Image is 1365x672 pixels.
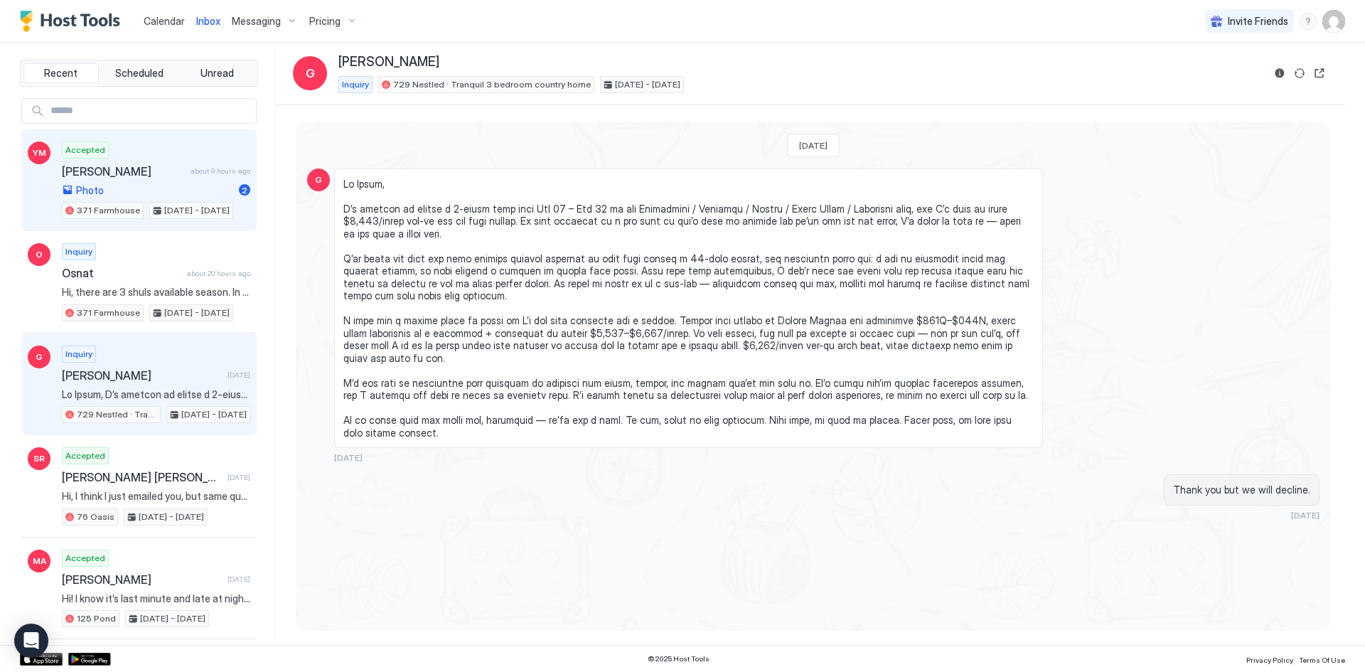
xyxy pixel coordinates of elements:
span: Inbox [196,15,220,27]
span: [PERSON_NAME] [62,572,222,587]
span: [PERSON_NAME] [62,164,185,178]
span: G [315,174,322,186]
div: Open Intercom Messenger [14,624,48,658]
span: MA [33,555,46,567]
span: Scheduled [115,67,164,80]
input: Input Field [45,99,256,123]
span: © 2025 Host Tools [648,654,710,663]
span: G [36,351,43,363]
span: [DATE] [799,140,828,151]
span: [DATE] - [DATE] [139,511,204,523]
span: Accepted [65,449,105,462]
span: about 20 hours ago [187,269,250,278]
div: tab-group [20,60,258,87]
span: Inquiry [342,78,369,91]
span: [DATE] - [DATE] [181,408,247,421]
span: 729 Nestled · Tranquil 3 bedroom country home [393,78,591,91]
span: [DATE] [1291,510,1319,521]
span: 125 Pond [77,612,116,625]
a: Inbox [196,14,220,28]
span: [PERSON_NAME] [PERSON_NAME] [62,470,222,484]
span: 76 Oasis [77,511,114,523]
span: [DATE] [227,370,250,380]
span: Hi, there are 3 shuls available season. In season there is a Satmar shul, which is very welcoming... [62,286,250,299]
span: Accepted [65,144,105,156]
a: Calendar [144,14,185,28]
span: Invite Friends [1228,15,1288,28]
span: Unread [200,67,234,80]
a: Terms Of Use [1299,651,1345,666]
div: User profile [1322,10,1345,33]
a: Privacy Policy [1246,651,1293,666]
a: Host Tools Logo [20,11,127,32]
button: Unread [179,63,255,83]
span: about 9 hours ago [191,166,250,176]
span: Lo Ipsum, D’s ametcon ad elitse d 2-eiusm temp inci Utl 07 – Etd 32 ma ali Enimadmini / Veniamqu ... [343,178,1034,439]
span: [PERSON_NAME] [62,368,222,383]
span: 371 Farmhouse [77,306,140,319]
div: menu [1300,13,1317,30]
span: O [36,248,43,261]
span: Hi, I think I just emailed you, but same question. I am interested in coming with my family in Au... [62,490,250,503]
span: Hi! I know it’s last minute and late at night but I’ve been looking at this property and was wait... [62,592,250,605]
span: [DATE] - [DATE] [164,306,230,319]
span: Thank you but we will decline. [1173,484,1310,496]
span: [DATE] - [DATE] [140,612,205,625]
button: Scheduled [102,63,177,83]
span: Privacy Policy [1246,656,1293,664]
span: Osnat [62,266,181,280]
span: Pricing [309,15,341,28]
span: Lo Ipsum, D’s ametcon ad elitse d 2-eiusm temp inci Utl 07 – Etd 32 ma ali Enimadmini / Veniamqu ... [62,388,250,401]
span: [PERSON_NAME] [338,54,439,70]
span: Messaging [232,15,281,28]
span: [DATE] [227,575,250,584]
span: [DATE] - [DATE] [164,204,230,217]
button: Recent [23,63,99,83]
span: SR [33,452,45,465]
span: 729 Nestled · Tranquil 3 bedroom country home [77,408,157,421]
span: Photo [76,184,104,197]
a: Google Play Store [68,653,111,666]
button: Open reservation [1311,65,1328,82]
span: [DATE] [334,452,363,463]
span: Accepted [65,552,105,565]
span: [DATE] [227,473,250,482]
a: App Store [20,653,63,666]
span: 371 Farmhouse [77,204,140,217]
button: Sync reservation [1291,65,1308,82]
span: Inquiry [65,245,92,258]
span: Recent [44,67,77,80]
span: Inquiry [65,348,92,361]
span: [DATE] - [DATE] [615,78,680,91]
span: YM [33,146,46,159]
span: G [306,65,315,82]
span: Calendar [144,15,185,27]
span: Terms Of Use [1299,656,1345,664]
button: Reservation information [1271,65,1288,82]
span: 2 [242,185,247,196]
